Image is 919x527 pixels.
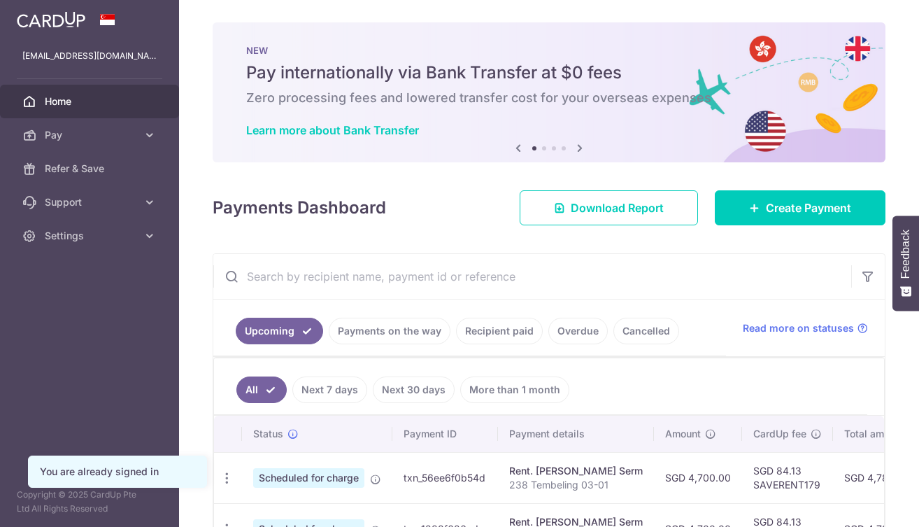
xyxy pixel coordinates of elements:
[292,377,367,403] a: Next 7 days
[509,478,643,492] p: 238 Tembeling 03-01
[520,190,698,225] a: Download Report
[373,377,455,403] a: Next 30 days
[246,90,852,106] h6: Zero processing fees and lowered transfer cost for your overseas expenses
[392,452,498,503] td: txn_56ee6f0b54d
[40,465,195,479] div: You are already signed in
[253,427,283,441] span: Status
[899,230,912,279] span: Feedback
[753,427,806,441] span: CardUp fee
[45,162,137,176] span: Refer & Save
[45,229,137,243] span: Settings
[17,11,85,28] img: CardUp
[460,377,569,403] a: More than 1 month
[236,318,323,344] a: Upcoming
[509,464,643,478] div: Rent. [PERSON_NAME] Serm
[766,199,851,216] span: Create Payment
[498,416,654,452] th: Payment details
[213,254,851,299] input: Search by recipient name, payment id or reference
[246,62,852,84] h5: Pay internationally via Bank Transfer at $0 fees
[715,190,885,225] a: Create Payment
[329,318,450,344] a: Payments on the way
[456,318,543,344] a: Recipient paid
[45,195,137,209] span: Support
[45,128,137,142] span: Pay
[45,94,137,108] span: Home
[246,45,852,56] p: NEW
[613,318,679,344] a: Cancelled
[571,199,664,216] span: Download Report
[654,452,742,503] td: SGD 4,700.00
[548,318,608,344] a: Overdue
[665,427,701,441] span: Amount
[392,416,498,452] th: Payment ID
[236,377,287,403] a: All
[246,123,419,137] a: Learn more about Bank Transfer
[743,321,854,335] span: Read more on statuses
[833,452,918,503] td: SGD 4,784.13
[213,22,885,162] img: Bank transfer banner
[253,468,364,488] span: Scheduled for charge
[742,452,833,503] td: SGD 84.13 SAVERENT179
[892,216,919,311] button: Feedback - Show survey
[844,427,890,441] span: Total amt.
[22,49,157,63] p: [EMAIL_ADDRESS][DOMAIN_NAME]
[743,321,868,335] a: Read more on statuses
[213,195,386,220] h4: Payments Dashboard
